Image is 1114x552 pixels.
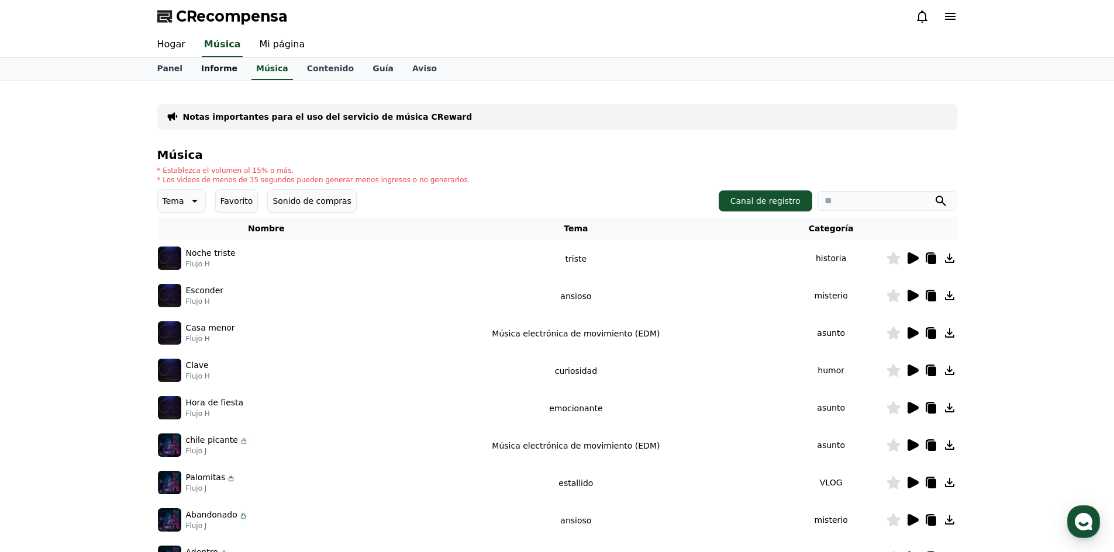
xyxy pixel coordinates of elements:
[30,388,50,397] span: Home
[158,321,181,345] img: música
[248,224,284,233] font: Nombre
[373,64,394,73] font: Guía
[817,403,845,412] font: asunto
[151,370,225,400] a: Settings
[730,196,801,206] font: Canal de registro
[186,522,207,530] font: Flujo J
[158,433,181,457] img: música
[555,366,597,376] font: curiosidad
[158,247,181,270] img: música
[186,248,236,258] font: Noche triste
[186,260,210,268] font: Flujo H
[186,360,209,370] font: Clave
[148,33,195,57] a: Hogar
[158,508,181,532] img: música
[186,398,244,407] font: Hora de fiesta
[220,196,253,206] font: Favorito
[820,478,843,487] font: VLOG
[818,366,844,375] font: humor
[157,39,185,50] font: Hogar
[157,64,183,73] font: Panel
[815,291,848,300] font: misterio
[157,176,470,184] font: * Los videos de menos de 35 segundos pueden generar menos ingresos o no generarlos.
[719,190,812,211] button: Canal de registro
[201,64,237,73] font: Informe
[4,370,77,400] a: Home
[492,441,660,450] font: Música electrónica de movimiento (EDM)
[298,58,363,80] a: Contenido
[186,447,207,455] font: Flujo J
[158,471,181,494] img: música
[173,388,202,397] span: Settings
[215,189,258,213] button: Favorito
[250,33,314,57] a: Mi página
[256,64,288,73] font: Música
[259,39,305,50] font: Mi página
[186,435,238,445] font: chile picante
[158,284,181,307] img: música
[158,359,181,382] img: música
[202,33,243,57] a: Música
[186,409,210,418] font: Flujo H
[565,254,587,263] font: triste
[192,58,247,80] a: Informe
[816,254,846,263] font: historia
[186,335,210,343] font: Flujo H
[558,478,593,488] font: estallido
[186,510,237,519] font: Abandonado
[267,189,356,213] button: Sonido de compras
[157,189,206,213] button: Tema
[403,58,446,80] a: Aviso
[564,224,588,233] font: Tema
[549,404,602,413] font: emocionante
[560,516,591,525] font: ansioso
[815,515,848,525] font: misterio
[157,7,287,26] a: CRecompensa
[492,329,660,338] font: Música electrónica de movimiento (EDM)
[817,440,845,450] font: asunto
[412,64,437,73] font: Aviso
[157,148,203,162] font: Música
[186,372,210,380] font: Flujo H
[186,286,224,295] font: Esconder
[97,388,132,398] span: Messages
[251,58,293,80] a: Música
[158,396,181,419] img: música
[77,370,151,400] a: Messages
[176,8,287,25] font: CRecompensa
[157,166,294,175] font: * Establezca el volumen al 15% o más.
[204,39,241,50] font: Música
[186,484,207,492] font: Flujo J
[817,328,845,338] font: asunto
[809,224,854,233] font: Categoría
[183,111,472,123] a: Notas importantes para el uso del servicio de música CReward
[148,58,192,80] a: Panel
[186,473,226,482] font: Palomitas
[363,58,403,80] a: Guía
[183,112,472,121] font: Notas importantes para el uso del servicio de música CReward
[186,297,210,305] font: Flujo H
[307,64,354,73] font: Contenido
[560,291,591,301] font: ansioso
[186,323,235,332] font: Casa menor
[273,196,351,206] font: Sonido de compras
[163,196,184,206] font: Tema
